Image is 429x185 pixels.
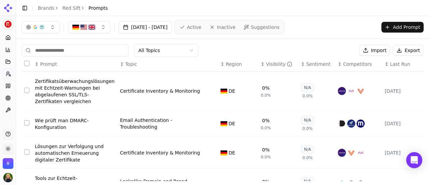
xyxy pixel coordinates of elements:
a: Brands [38,5,54,11]
img: DE [72,24,79,31]
button: Select all rows [24,61,29,66]
div: ↕Sentiment [301,61,332,67]
div: N/A [301,145,314,154]
button: Import [359,45,390,56]
th: sentiment [298,57,335,72]
img: keyfactor [338,149,346,157]
nav: breadcrumb [38,5,108,11]
div: ↕Visibility [261,61,296,67]
span: DE [229,120,235,127]
th: Prompt [32,57,117,72]
a: Email Authentication - Troubleshooting [120,117,207,130]
div: Sentiment [306,61,332,67]
img: DE flag [221,89,227,94]
img: appviewx [357,149,365,157]
span: 0.0% [302,155,313,160]
button: Add Prompt [381,22,424,33]
img: Red Sift [3,158,13,169]
button: Export [393,45,424,56]
span: Suggestions [251,24,280,31]
img: mimecast [357,120,365,128]
a: Wie prüft man DMARC-Konfiguration [35,117,115,131]
img: venafi [347,149,355,157]
a: Certificate Inventory & Monitoring [120,149,200,156]
span: Prompts [88,5,108,11]
span: Prompt [40,61,57,67]
button: [DATE] - [DATE] [119,21,172,33]
a: Active [176,22,205,33]
button: Open user button [3,173,13,182]
span: DE [229,149,235,156]
div: 0% [262,85,269,91]
th: Competitors [335,57,382,72]
div: ↕Prompt [35,61,115,67]
a: Lösungen zur Verfolgung und automatischen Erneuerung digitaler Zertifikate [35,143,115,163]
div: [DATE] [385,88,416,94]
span: Region [226,61,242,67]
span: 0.0% [302,93,313,99]
button: Select row 2 [24,120,29,126]
div: ↕Topic [120,61,215,67]
div: N/A [301,83,314,92]
th: Topic [117,57,218,72]
th: Region [218,57,258,72]
span: Inactive [217,24,236,31]
span: 0.0% [302,126,313,131]
span: 0.0% [261,125,271,131]
th: brandMentionRate [258,57,298,72]
span: DE [229,88,235,94]
img: easydmarc [347,120,355,128]
button: Select row 1 [24,88,29,93]
button: Select row 3 [24,149,29,155]
a: Certificate Inventory & Monitoring [120,88,200,94]
div: Open Intercom Messenger [406,152,422,168]
span: 0.0% [261,93,271,98]
img: DE flag [221,121,227,126]
div: N/A [301,116,314,125]
a: Inactive [206,22,239,33]
div: [DATE] [385,120,416,127]
img: powerdmarc [338,120,346,128]
a: Red Sift [62,5,80,11]
div: 0% [262,178,269,185]
img: US [80,24,87,31]
div: ↕Region [221,61,255,67]
img: venafi [357,87,365,95]
div: [DATE] [385,149,416,156]
button: Current brand: Red Sift [3,19,13,30]
span: Topic [125,61,137,67]
img: GB [88,24,95,31]
span: Competitors [343,61,372,67]
img: DE flag [221,150,227,155]
span: Active [187,24,201,31]
img: appviewx [347,87,355,95]
span: Last Run [390,61,410,67]
button: Open organization switcher [3,158,13,169]
a: Suggestions [240,22,283,33]
img: Red Sift [3,19,13,30]
div: ↕Competitors [338,61,379,67]
span: 0.0% [261,154,271,160]
img: Francesca Rünger-Field [3,173,13,182]
div: Visibility [266,61,293,67]
div: ↕Last Run [385,61,416,67]
th: Last Run [382,57,419,72]
div: 0% [262,117,269,124]
div: 0% [262,146,269,153]
img: keyfactor [338,87,346,95]
a: Zertifikatsüberwachungslösungen mit Echtzeit-Warnungen bei abgelaufenen SSL/TLS-Zertifikaten verg... [35,78,115,105]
